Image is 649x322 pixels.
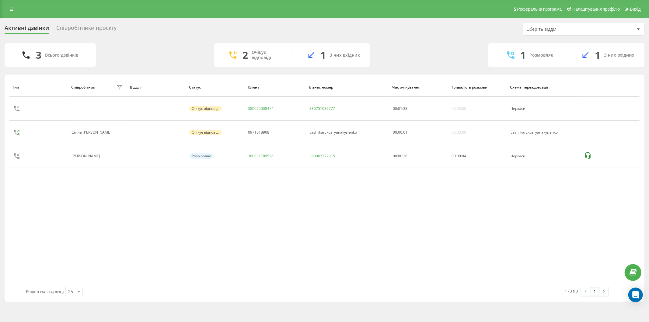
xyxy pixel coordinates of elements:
[393,130,407,135] div: : :
[189,106,222,111] div: Очікує відповіді
[248,153,274,159] a: 380931709526
[403,130,407,135] span: 01
[248,85,303,89] div: Клієнт
[521,49,526,61] div: 1
[309,130,357,135] div: vashlikarckua_yanakyslenko
[393,106,397,111] span: 00
[243,49,248,61] div: 2
[36,49,41,61] div: 3
[5,25,49,34] div: Активні дзвінки
[45,53,78,58] div: Всього дзвінків
[309,106,335,111] a: 380751037777
[72,154,102,158] div: [PERSON_NAME]
[393,130,397,135] span: 00
[604,53,634,58] div: З них вхідних
[526,27,599,32] div: Оберіть відділ
[452,107,466,111] div: 00:00:00
[572,7,620,12] span: Налаштування профілю
[630,7,641,12] span: Вихід
[510,85,578,89] div: Схема переадресації
[590,287,599,296] a: 1
[72,130,113,135] div: Сміла [PERSON_NAME]
[628,288,643,302] div: Open Intercom Messenger
[393,85,445,89] div: Час очікування
[393,154,445,158] div: 00:00:28
[452,153,456,159] span: 00
[398,106,402,111] span: 01
[511,154,577,158] div: Черкаси
[309,153,335,159] a: 380967122015
[393,107,407,111] div: : :
[565,288,578,294] div: 1 - 3 з 3
[68,289,73,295] div: 25
[451,85,504,89] div: Тривалість розмови
[452,154,466,158] div: : :
[130,85,183,89] div: Відділ
[330,53,360,58] div: З них вхідних
[398,130,402,135] span: 00
[530,53,553,58] div: Розмовляє
[26,289,64,294] span: Рядків на сторінці
[462,153,466,159] span: 04
[189,85,242,89] div: Статус
[248,130,270,135] div: 0971618908
[252,50,283,60] div: Очікує відповіді
[517,7,562,12] span: Реферальна програма
[309,85,387,89] div: Бізнес номер
[511,130,577,135] div: vashlikarckua_yanakyslenko
[56,25,117,34] div: Співробітники проєкту
[452,130,466,135] div: 00:00:00
[403,106,407,111] span: 38
[71,85,95,89] div: Співробітник
[189,130,222,135] div: Очікує відповіді
[457,153,461,159] span: 00
[189,153,213,159] div: Розмовляє
[12,85,65,89] div: Тип
[595,49,600,61] div: 1
[321,49,326,61] div: 1
[248,106,274,111] a: 380675008474
[511,107,577,111] div: Черкаси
